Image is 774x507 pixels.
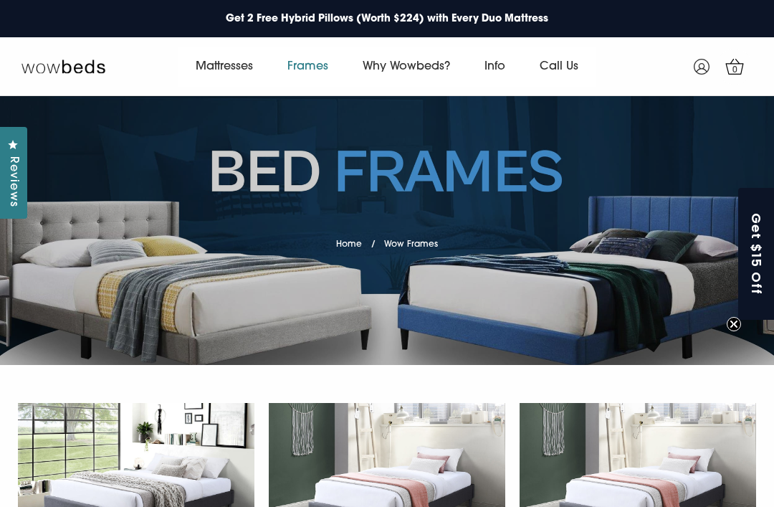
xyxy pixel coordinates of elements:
img: Wow Beds Logo [21,59,105,73]
a: Call Us [522,47,596,87]
span: Get $15 Off [748,212,766,295]
span: Reviews [4,156,22,207]
a: Mattresses [178,47,270,87]
span: Wow Frames [384,240,438,249]
a: Info [467,47,522,87]
a: Home [336,240,362,249]
nav: breadcrumbs [336,221,439,257]
a: Get 2 Free Hybrid Pillows (Worth $224) with Every Duo Mattress [219,4,555,34]
span: / [371,240,376,249]
a: Frames [270,47,345,87]
button: Close teaser [727,317,741,331]
a: Why Wowbeds? [345,47,467,87]
span: 0 [728,63,742,77]
div: Get $15 OffClose teaser [738,188,774,320]
a: 0 [717,49,752,85]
